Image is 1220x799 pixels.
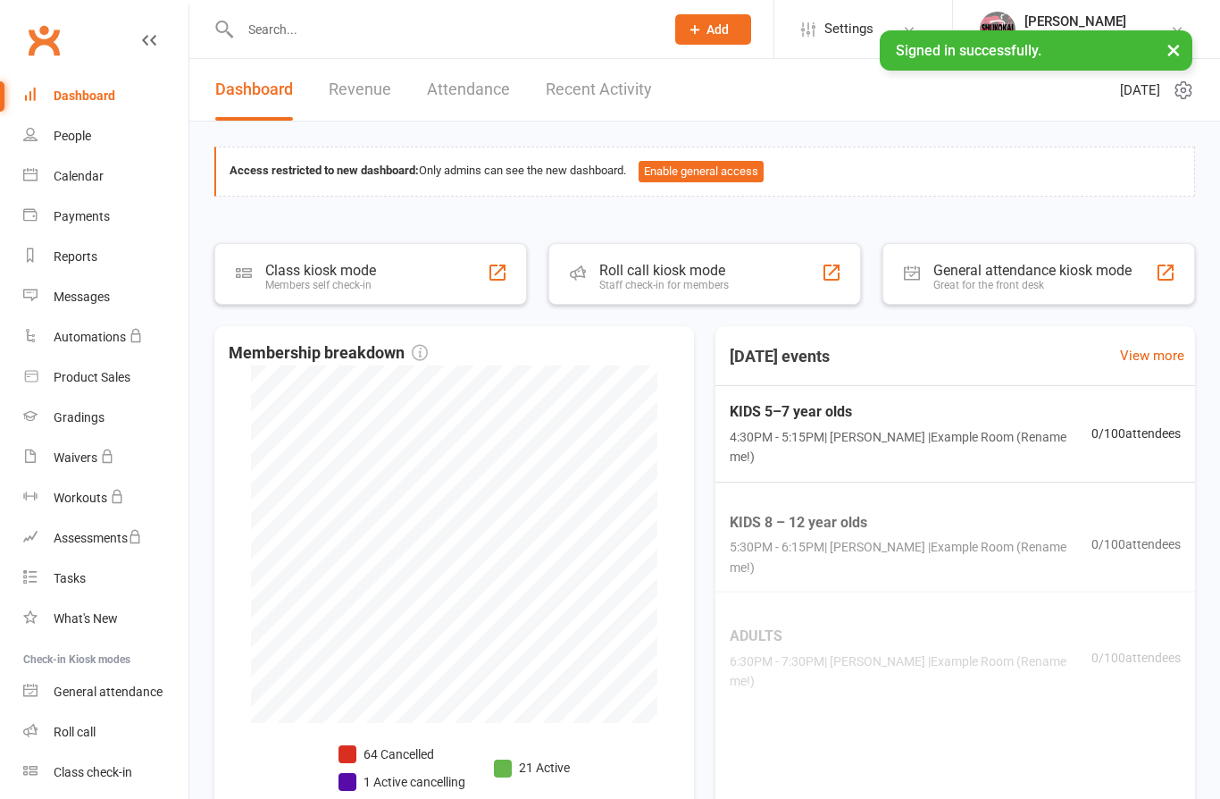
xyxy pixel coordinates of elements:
[896,42,1041,59] span: Signed in successfully.
[54,611,118,626] div: What's New
[54,410,104,425] div: Gradings
[54,685,163,699] div: General attendance
[23,237,188,277] a: Reports
[23,753,188,793] a: Class kiosk mode
[730,510,1091,534] span: KIDS 8 – 12 year olds
[23,712,188,753] a: Roll call
[933,262,1132,279] div: General attendance kiosk mode
[229,341,428,366] span: Membership breakdown
[730,427,1091,467] span: 4:30PM - 5:15PM | [PERSON_NAME] | Example Room (Rename me!)
[23,398,188,438] a: Gradings
[824,9,873,49] span: Settings
[54,370,130,384] div: Product Sales
[338,772,465,792] li: 1 Active cancelling
[599,279,729,291] div: Staff check-in for members
[23,116,188,156] a: People
[338,744,465,764] li: 64 Cancelled
[54,129,91,143] div: People
[21,18,66,63] a: Clubworx
[730,537,1091,577] span: 5:30PM - 6:15PM | [PERSON_NAME] | Example Room (Rename me!)
[546,59,652,121] a: Recent Activity
[933,279,1132,291] div: Great for the front desk
[23,277,188,317] a: Messages
[23,599,188,639] a: What's New
[54,330,126,344] div: Automations
[23,672,188,712] a: General attendance kiosk mode
[427,59,510,121] a: Attendance
[54,249,97,264] div: Reports
[54,725,96,739] div: Roll call
[494,758,570,778] li: 21 Active
[980,12,1015,47] img: thumb_image1695931792.png
[54,531,142,545] div: Assessments
[1091,424,1181,443] span: 0 / 100 attendees
[265,262,376,279] div: Class kiosk mode
[230,164,419,177] strong: Access restricted to new dashboard:
[54,765,132,779] div: Class check-in
[23,317,188,357] a: Automations
[230,161,1181,182] div: Only admins can see the new dashboard.
[265,279,376,291] div: Members self check-in
[235,17,652,42] input: Search...
[54,450,97,465] div: Waivers
[23,156,188,197] a: Calendar
[1091,534,1181,553] span: 0 / 100 attendees
[599,262,729,279] div: Roll call kiosk mode
[23,197,188,237] a: Payments
[23,357,188,398] a: Product Sales
[23,478,188,518] a: Workouts
[1091,648,1181,668] span: 0 / 100 attendees
[54,169,104,183] div: Calendar
[1024,13,1158,29] div: [PERSON_NAME]
[639,161,764,182] button: Enable general access
[54,290,110,304] div: Messages
[329,59,391,121] a: Revenue
[1120,80,1160,101] span: [DATE]
[730,400,1091,424] span: KIDS 5–7 year olds
[675,14,751,45] button: Add
[23,559,188,599] a: Tasks
[54,571,86,585] div: Tasks
[23,518,188,559] a: Assessments
[1157,30,1190,69] button: ×
[54,491,107,505] div: Workouts
[54,88,115,103] div: Dashboard
[715,341,844,373] h3: [DATE] events
[23,76,188,116] a: Dashboard
[215,59,293,121] a: Dashboard
[706,22,729,37] span: Add
[23,438,188,478] a: Waivers
[730,651,1091,691] span: 6:30PM - 7:30PM | [PERSON_NAME] | Example Room (Rename me!)
[1120,345,1184,366] a: View more
[54,209,110,223] div: Payments
[730,625,1091,648] span: ADULTS
[1024,29,1158,46] div: Tenafly Shukokai Karate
